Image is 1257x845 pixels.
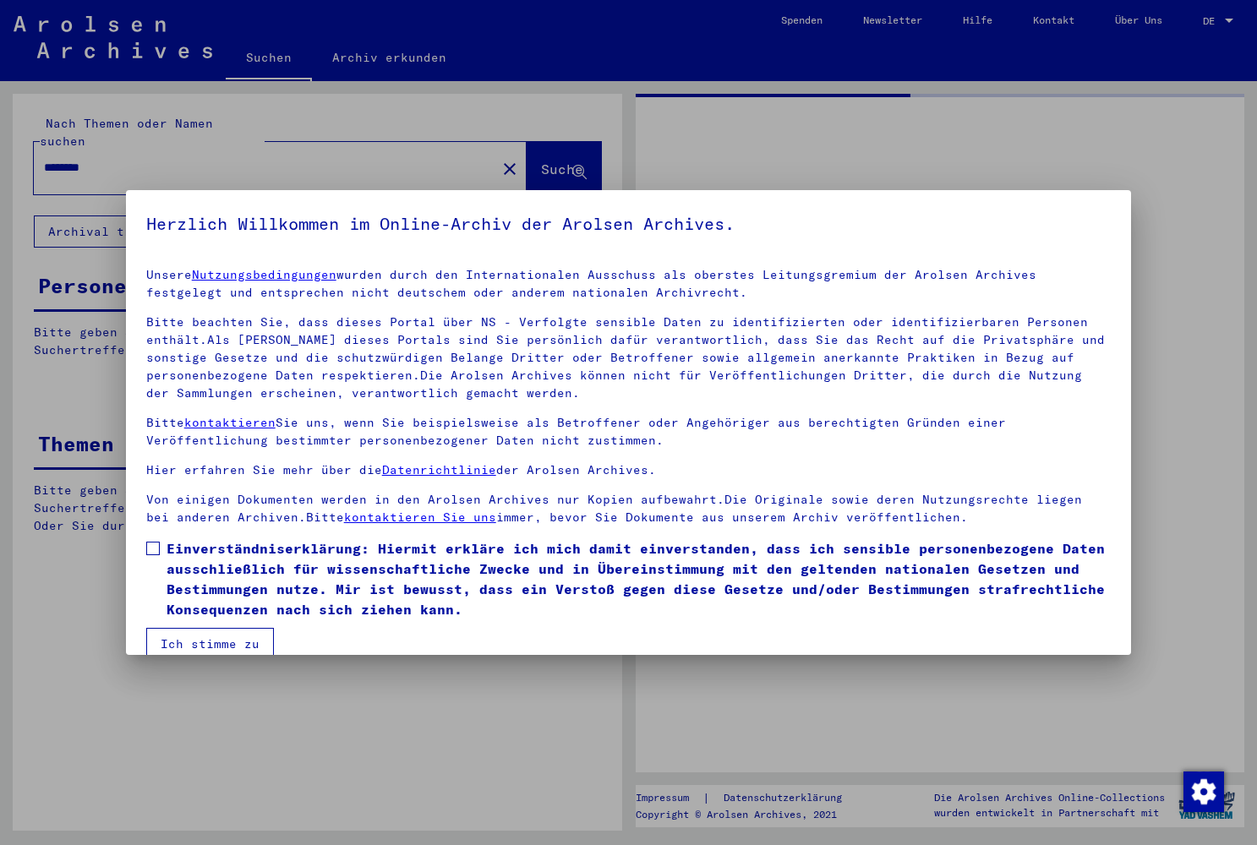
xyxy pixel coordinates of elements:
h5: Herzlich Willkommen im Online-Archiv der Arolsen Archives. [146,210,1112,237]
a: Nutzungsbedingungen [192,267,336,282]
a: kontaktieren Sie uns [344,510,496,525]
a: Datenrichtlinie [382,462,496,477]
p: Unsere wurden durch den Internationalen Ausschuss als oberstes Leitungsgremium der Arolsen Archiv... [146,266,1112,302]
button: Ich stimme zu [146,628,274,660]
p: Hier erfahren Sie mehr über die der Arolsen Archives. [146,461,1112,479]
span: Einverständniserklärung: Hiermit erkläre ich mich damit einverstanden, dass ich sensible personen... [167,538,1112,619]
a: kontaktieren [184,415,276,430]
img: Zustimmung ändern [1183,771,1224,812]
p: Bitte Sie uns, wenn Sie beispielsweise als Betroffener oder Angehöriger aus berechtigten Gründen ... [146,414,1112,450]
p: Von einigen Dokumenten werden in den Arolsen Archives nur Kopien aufbewahrt.Die Originale sowie d... [146,491,1112,526]
p: Bitte beachten Sie, dass dieses Portal über NS - Verfolgte sensible Daten zu identifizierten oder... [146,313,1112,402]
